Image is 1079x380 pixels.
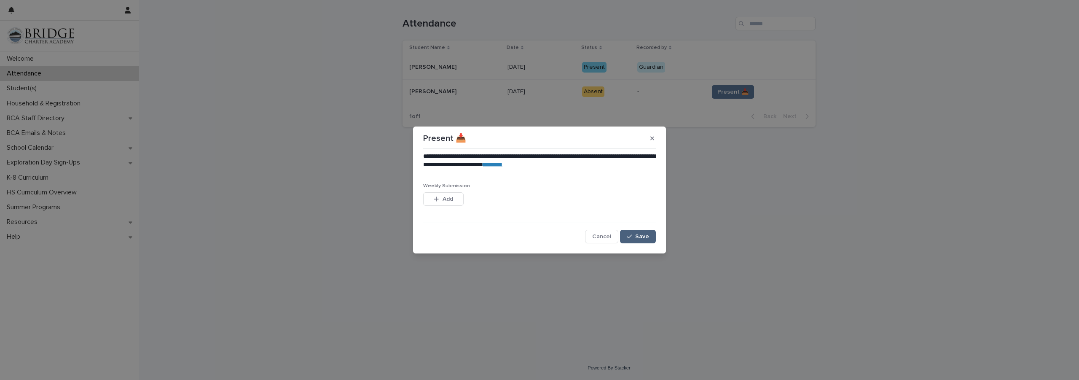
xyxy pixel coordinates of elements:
[423,133,466,143] p: Present 📥
[592,234,611,240] span: Cancel
[423,192,464,206] button: Add
[635,234,649,240] span: Save
[443,196,453,202] span: Add
[585,230,618,243] button: Cancel
[620,230,656,243] button: Save
[423,183,470,189] span: Weekly Submission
